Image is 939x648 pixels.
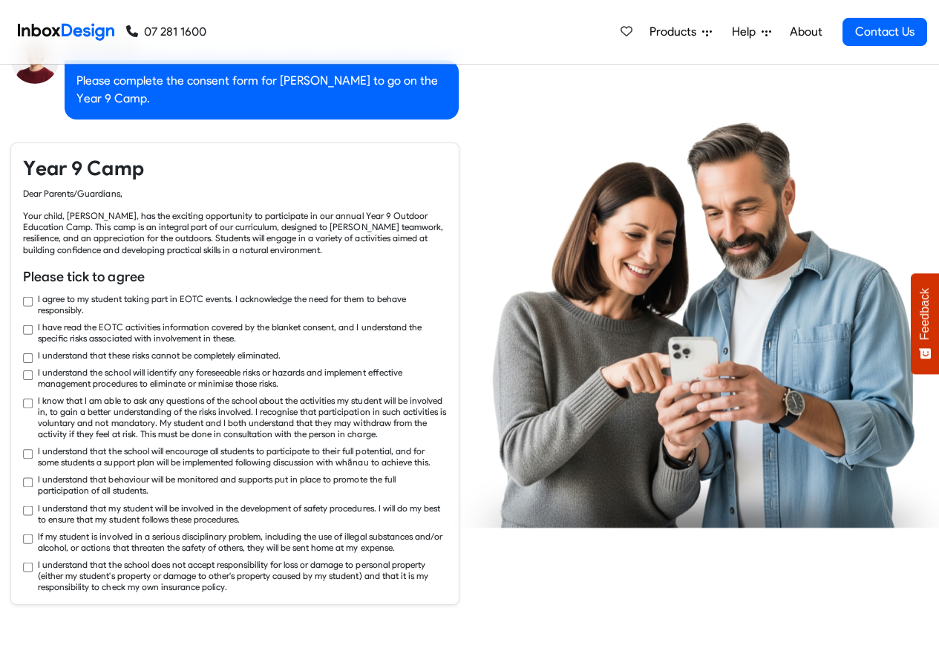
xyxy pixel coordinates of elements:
span: Products [650,23,702,41]
label: If my student is involved in a serious disciplinary problem, including the use of illegal substan... [38,530,446,552]
h4: Year 9 Camp [23,155,446,182]
span: Feedback [918,288,932,340]
label: I understand that the school will encourage all students to participate to their full potential, ... [38,445,446,468]
label: I understand that behaviour will be monitored and supports put in place to promote the full parti... [38,474,446,496]
label: I understand the school will identify any foreseeable risks or hazards and implement effective ma... [38,367,446,389]
label: I know that I am able to ask any questions of the school about the activities my student will be ... [38,395,446,439]
label: I agree to my student taking part in EOTC events. I acknowledge the need for them to behave respo... [38,292,446,315]
label: I have read the EOTC activities information covered by the blanket consent, and I understand the ... [38,321,446,344]
a: Help [726,17,777,47]
label: I understand that the school does not accept responsibility for loss or damage to personal proper... [38,559,446,592]
a: Products [644,17,718,47]
a: 07 281 1600 [126,23,206,41]
label: I understand that my student will be involved in the development of safety procedures. I will do ... [38,502,446,524]
label: I understand that these risks cannot be completely eliminated. [38,350,281,361]
div: Please complete the consent form for [PERSON_NAME] to go on the Year 9 Camp. [65,60,459,120]
button: Feedback - Show survey [911,273,939,374]
a: About [785,17,826,47]
div: Dear Parents/Guardians, Your child, [PERSON_NAME], has the exciting opportunity to participate in... [23,189,446,255]
span: Help [732,23,762,41]
h6: Please tick to agree [23,267,446,287]
a: Contact Us [843,18,927,46]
